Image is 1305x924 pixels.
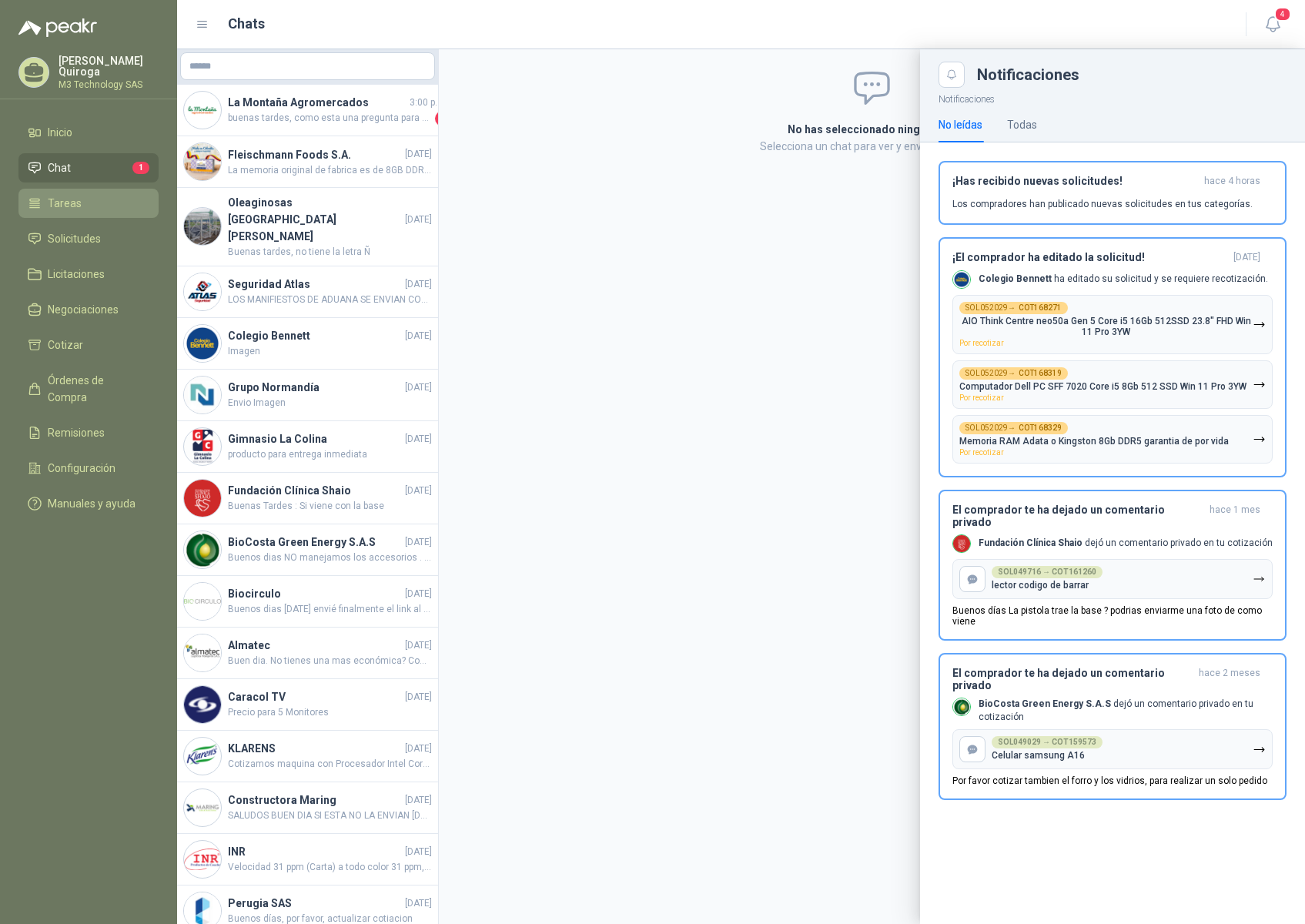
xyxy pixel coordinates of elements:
span: 1 [132,162,149,174]
button: SOL049716 → COT161260lector codigo de barrar [952,559,1273,599]
b: COT168329 [1019,424,1062,432]
b: Colegio Bennett [979,273,1052,284]
div: SOL049716 → COT161260 [992,566,1103,578]
p: lector codigo de barrar [992,580,1089,591]
button: El comprador te ha dejado un comentario privadohace 1 mes Company LogoFundación Clínica Shaio dej... [939,490,1287,641]
span: Cotizar [48,336,83,353]
b: COT168271 [1019,304,1062,312]
div: Notificaciones [977,67,1287,82]
p: Los compradores han publicado nuevas solicitudes en tus categorías. [952,197,1253,211]
h3: ¡El comprador ha editado la solicitud! [952,251,1227,264]
p: AIO Think Centre neo50a Gen 5 Core i5 16Gb 512SSD 23.8" FHD Win 11 Pro 3YW [959,316,1253,337]
h3: El comprador te ha dejado un comentario privado [952,504,1203,528]
span: hace 2 meses [1199,667,1260,691]
div: Todas [1007,116,1037,133]
div: SOL052029 → [959,302,1068,314]
a: Manuales y ayuda [18,489,159,518]
div: SOL052029 → [959,367,1068,380]
span: Manuales y ayuda [48,495,136,512]
a: Inicio [18,118,159,147]
span: hace 1 mes [1210,504,1260,528]
button: Close [939,62,965,88]
span: Por recotizar [959,339,1004,347]
button: SOL052029→COT168319Computador Dell PC SFF 7020 Core i5 8Gb 512 SSD Win 11 Pro 3YWPor recotizar [952,360,1273,409]
span: hace 4 horas [1204,175,1260,188]
span: Tareas [48,195,82,212]
a: Órdenes de Compra [18,366,159,412]
p: Buenos días La pistola trae la base ? podrias enviarme una foto de como viene [952,605,1273,627]
a: Negociaciones [18,295,159,324]
span: Negociaciones [48,301,119,318]
b: Fundación Clínica Shaio [979,537,1082,548]
b: BioCosta Green Energy S.A.S [979,698,1111,709]
div: No leídas [939,116,982,133]
img: Logo peakr [18,18,97,37]
a: Licitaciones [18,259,159,289]
h3: ¡Has recibido nuevas solicitudes! [952,175,1198,188]
span: Órdenes de Compra [48,372,144,406]
a: Remisiones [18,418,159,447]
button: SOL049029 → COT159573Celular samsung A16 [952,729,1273,769]
span: Inicio [48,124,72,141]
button: ¡Has recibido nuevas solicitudes!hace 4 horas Los compradores han publicado nuevas solicitudes en... [939,161,1287,225]
img: Company Logo [953,271,970,288]
p: Memoria RAM Adata o Kingston 8Gb DDR5 garantia de por vida [959,436,1229,447]
p: M3 Technology SAS [59,80,159,89]
span: 4 [1274,7,1291,22]
h1: Chats [228,13,265,35]
button: El comprador te ha dejado un comentario privadohace 2 meses Company LogoBioCosta Green Energy S.A... [939,653,1287,801]
span: Licitaciones [48,266,105,283]
span: Configuración [48,460,115,477]
button: SOL052029→COT168271AIO Think Centre neo50a Gen 5 Core i5 16Gb 512SSD 23.8" FHD Win 11 Pro 3YWPor ... [952,295,1273,354]
a: Solicitudes [18,224,159,253]
a: Chat1 [18,153,159,182]
p: dejó un comentario privado en tu cotización [979,537,1273,550]
p: [PERSON_NAME] Quiroga [59,55,159,77]
span: Remisiones [48,424,105,441]
img: Company Logo [953,535,970,552]
span: Por recotizar [959,393,1004,402]
button: 4 [1259,11,1287,38]
p: Celular samsung A16 [992,750,1085,761]
p: Notificaciones [920,88,1305,107]
span: Solicitudes [48,230,101,247]
button: SOL052029→COT168329Memoria RAM Adata o Kingston 8Gb DDR5 garantia de por vidaPor recotizar [952,415,1273,464]
b: COT168319 [1019,370,1062,377]
span: Chat [48,159,71,176]
a: Cotizar [18,330,159,360]
span: Por recotizar [959,448,1004,457]
button: ¡El comprador ha editado la solicitud![DATE] Company LogoColegio Bennett ha editado su solicitud ... [939,237,1287,477]
a: Configuración [18,454,159,483]
p: dejó un comentario privado en tu cotización [979,698,1273,724]
div: SOL052029 → [959,422,1068,434]
p: Por favor cotizar tambien el forro y los vidrios, para realizar un solo pedido [952,775,1267,786]
span: [DATE] [1233,251,1260,264]
p: Computador Dell PC SFF 7020 Core i5 8Gb 512 SSD Win 11 Pro 3YW [959,381,1246,392]
p: ha editado su solicitud y se requiere recotización. [979,273,1268,286]
a: Tareas [18,189,159,218]
h3: El comprador te ha dejado un comentario privado [952,667,1193,691]
img: Company Logo [953,698,970,715]
div: SOL049029 → COT159573 [992,736,1103,748]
